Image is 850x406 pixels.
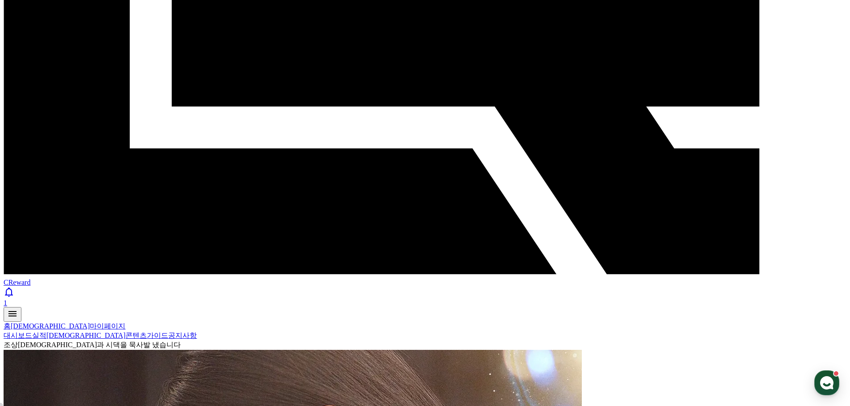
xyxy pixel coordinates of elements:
[115,283,171,305] a: 설정
[147,332,168,339] a: 가이드
[3,283,59,305] a: 홈
[28,296,33,303] span: 홈
[32,332,46,339] a: 실적
[4,322,11,330] a: 홈
[4,332,32,339] a: 대시보드
[46,332,125,339] a: [DEMOGRAPHIC_DATA]
[4,279,30,286] span: CReward
[4,287,846,307] a: 1
[4,271,846,286] a: CReward
[138,296,149,303] span: 설정
[59,283,115,305] a: 대화
[168,332,197,339] a: 공지사항
[11,322,90,330] a: [DEMOGRAPHIC_DATA]
[125,332,147,339] a: 콘텐츠
[4,299,846,307] div: 1
[4,340,846,350] div: 조상[DEMOGRAPHIC_DATA]과 시댁을 묵사발 냈습니다
[82,296,92,303] span: 대화
[90,322,125,330] a: 마이페이지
